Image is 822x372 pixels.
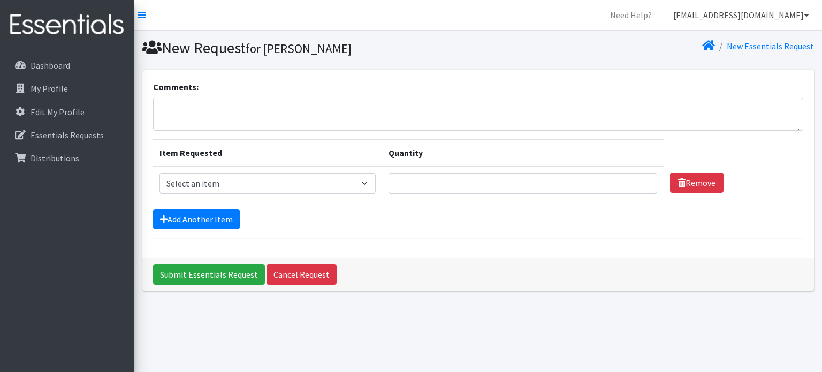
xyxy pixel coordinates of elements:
[602,4,660,26] a: Need Help?
[153,139,382,166] th: Item Requested
[267,264,337,285] a: Cancel Request
[31,130,104,140] p: Essentials Requests
[727,41,814,51] a: New Essentials Request
[670,173,724,193] a: Remove
[382,139,664,166] th: Quantity
[4,124,130,146] a: Essentials Requests
[4,78,130,99] a: My Profile
[142,39,474,57] h1: New Request
[665,4,818,26] a: [EMAIL_ADDRESS][DOMAIN_NAME]
[246,41,352,56] small: for [PERSON_NAME]
[153,264,265,285] input: Submit Essentials Request
[4,7,130,43] img: HumanEssentials
[4,147,130,169] a: Distributions
[31,83,68,94] p: My Profile
[4,101,130,123] a: Edit My Profile
[153,209,240,229] a: Add Another Item
[31,60,70,71] p: Dashboard
[153,80,199,93] label: Comments:
[31,107,85,117] p: Edit My Profile
[31,153,79,163] p: Distributions
[4,55,130,76] a: Dashboard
